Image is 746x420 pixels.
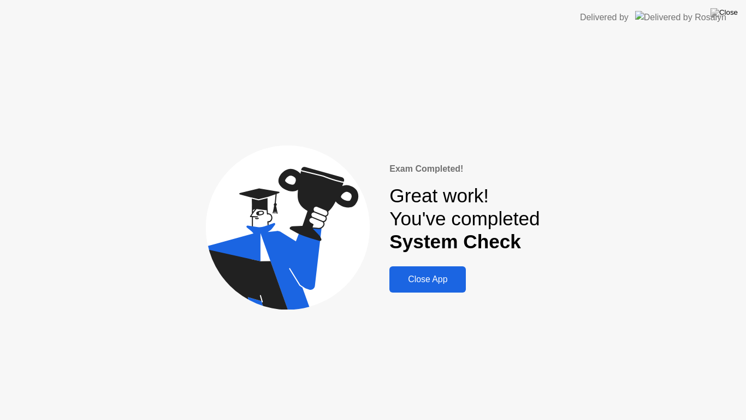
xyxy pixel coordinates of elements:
div: Close App [393,275,463,284]
div: Great work! You've completed [389,184,540,254]
div: Delivered by [580,11,629,24]
img: Close [711,8,738,17]
div: Exam Completed! [389,162,540,176]
button: Close App [389,266,466,293]
img: Delivered by Rosalyn [635,11,726,24]
b: System Check [389,231,521,252]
